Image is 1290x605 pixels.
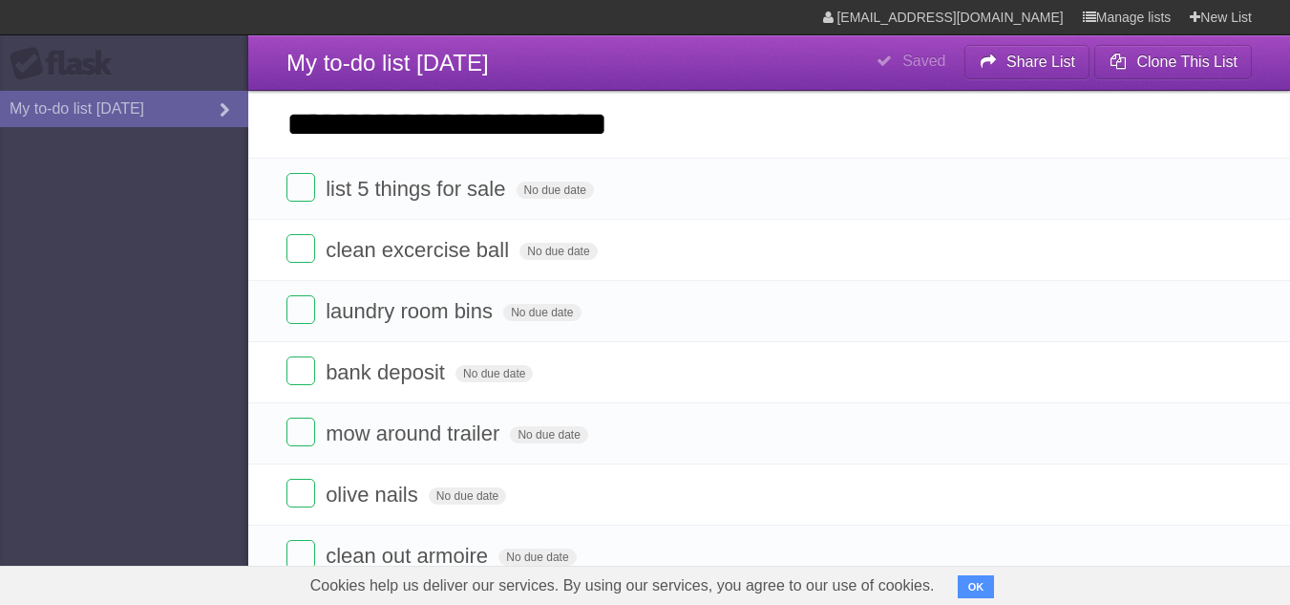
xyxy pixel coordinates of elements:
label: Done [286,295,315,324]
span: No due date [510,426,587,443]
span: Cookies help us deliver our services. By using our services, you agree to our use of cookies. [291,567,954,605]
span: No due date [498,549,576,566]
button: Clone This List [1094,45,1252,79]
span: My to-do list [DATE] [286,50,489,76]
span: olive nails [326,483,423,507]
span: No due date [517,182,594,199]
span: list 5 things for sale [326,177,510,201]
b: Clone This List [1136,54,1237,70]
button: OK [958,575,995,598]
span: No due date [503,304,581,321]
b: Saved [902,53,945,69]
label: Done [286,173,315,202]
span: clean out armoire [326,544,493,568]
label: Done [286,479,315,508]
span: bank deposit [326,360,450,384]
span: No due date [455,365,533,382]
div: Flask [10,47,124,81]
span: mow around trailer [326,421,504,445]
button: Share List [964,45,1090,79]
span: laundry room bins [326,299,497,323]
label: Done [286,418,315,446]
span: No due date [519,243,597,260]
b: Share List [1006,54,1075,70]
label: Done [286,540,315,569]
label: Done [286,234,315,263]
label: Done [286,357,315,385]
span: clean excercise ball [326,238,514,262]
span: No due date [429,487,506,505]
